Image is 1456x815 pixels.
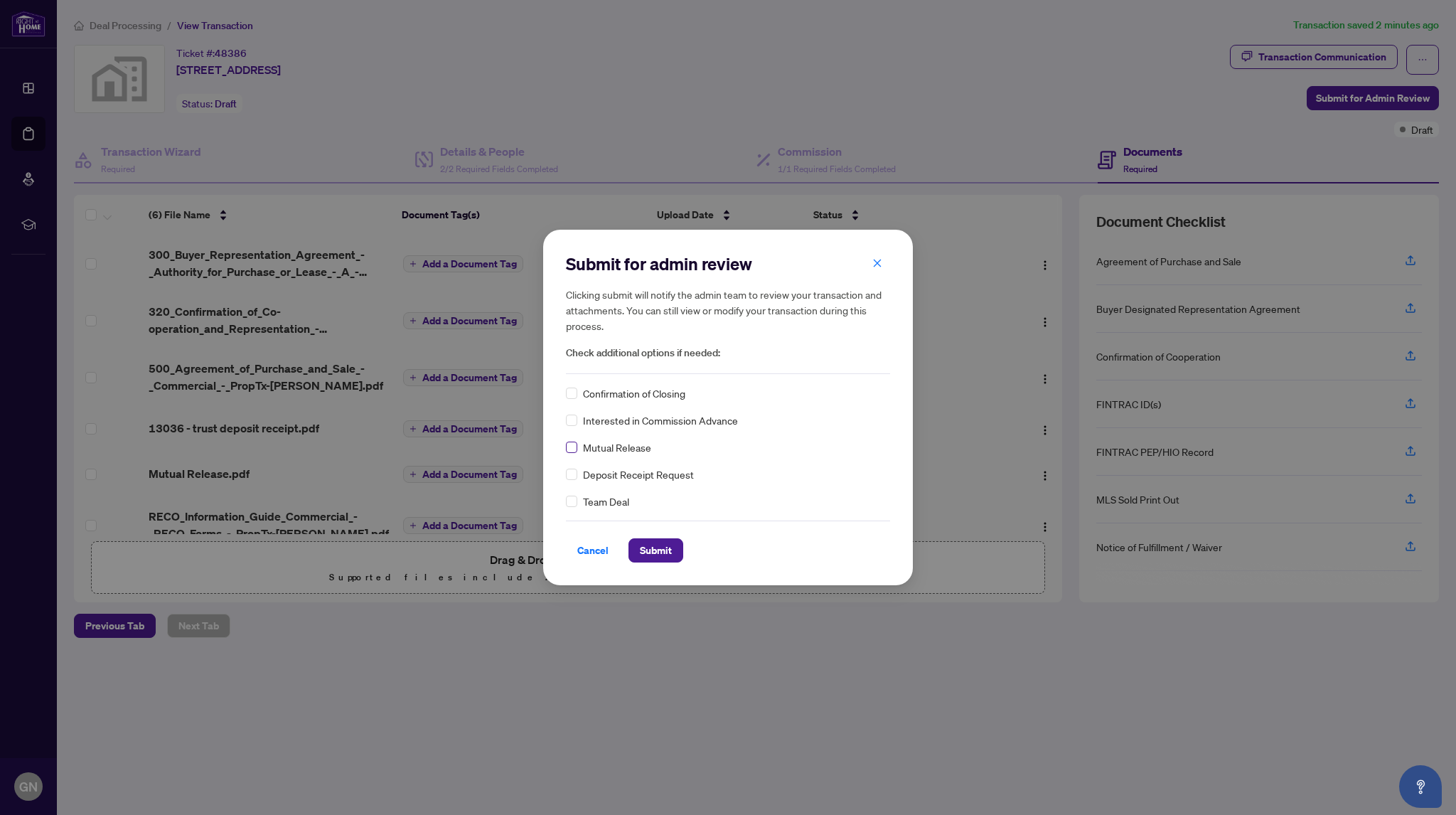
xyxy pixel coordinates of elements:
span: Cancel [577,539,609,562]
span: Mutual Release [583,440,651,455]
button: Open asap [1399,765,1442,808]
span: close [872,258,882,268]
span: Team Deal [583,494,629,509]
span: Interested in Commission Advance [583,412,738,428]
h5: Clicking submit will notify the admin team to review your transaction and attachments. You can st... [566,287,890,334]
span: Submit [640,539,672,562]
h2: Submit for admin review [566,252,890,275]
button: Cancel [566,538,620,563]
span: Confirmation of Closing [583,385,685,401]
span: Check additional options if needed: [566,345,890,361]
span: Deposit Receipt Request [583,467,694,482]
button: Submit [628,538,683,563]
